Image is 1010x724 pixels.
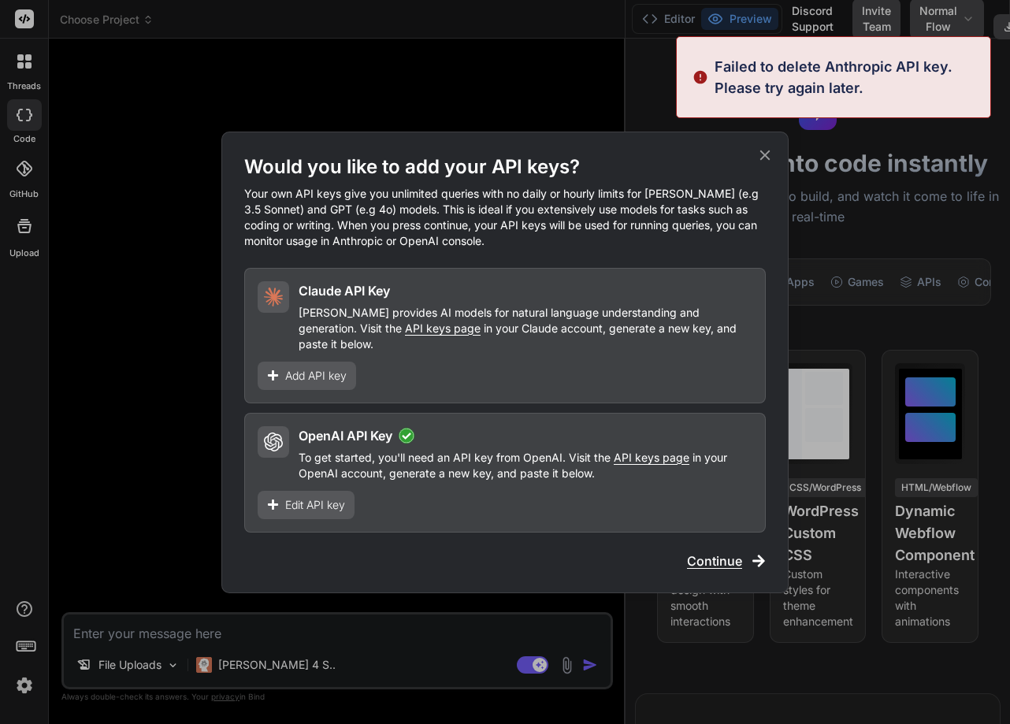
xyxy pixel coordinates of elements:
span: Continue [687,551,742,570]
h1: Would you like to add your API keys? [244,154,766,180]
p: To get started, you'll need an API key from OpenAI. Visit the in your OpenAI account, generate a ... [299,450,752,481]
h2: OpenAI API Key [299,426,392,445]
span: API keys page [405,321,481,335]
span: API keys page [614,451,689,464]
span: Add API key [285,368,347,384]
img: alert [693,56,708,98]
button: Continue [687,551,766,570]
h2: Claude API Key [299,281,390,300]
p: [PERSON_NAME] provides AI models for natural language understanding and generation. Visit the in ... [299,305,752,352]
p: Failed to delete Anthropic API key. Please try again later. [715,56,981,98]
span: Edit API key [285,497,345,513]
p: Your own API keys give you unlimited queries with no daily or hourly limits for [PERSON_NAME] (e.... [244,186,766,249]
